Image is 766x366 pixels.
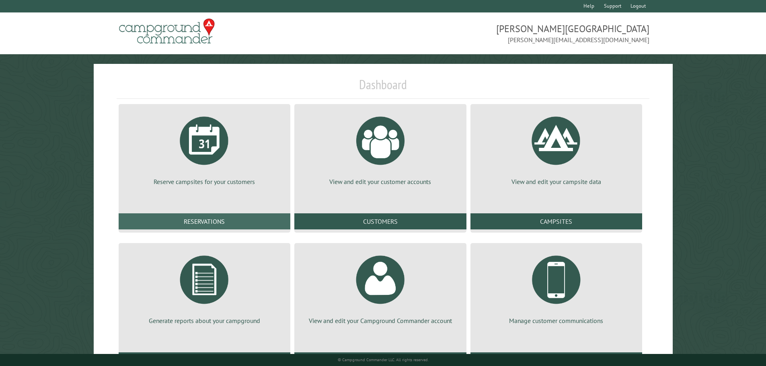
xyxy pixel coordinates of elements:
[304,249,456,325] a: View and edit your Campground Commander account
[480,177,633,186] p: View and edit your campsite data
[480,249,633,325] a: Manage customer communications
[128,249,281,325] a: Generate reports about your campground
[117,77,650,99] h1: Dashboard
[304,177,456,186] p: View and edit your customer accounts
[128,110,281,186] a: Reserve campsites for your customers
[117,16,217,47] img: Campground Commander
[480,316,633,325] p: Manage customer communications
[480,110,633,186] a: View and edit your campsite data
[294,213,466,229] a: Customers
[304,110,456,186] a: View and edit your customer accounts
[383,22,650,45] span: [PERSON_NAME][GEOGRAPHIC_DATA] [PERSON_NAME][EMAIL_ADDRESS][DOMAIN_NAME]
[128,316,281,325] p: Generate reports about your campground
[470,213,642,229] a: Campsites
[119,213,290,229] a: Reservations
[338,357,429,362] small: © Campground Commander LLC. All rights reserved.
[304,316,456,325] p: View and edit your Campground Commander account
[128,177,281,186] p: Reserve campsites for your customers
